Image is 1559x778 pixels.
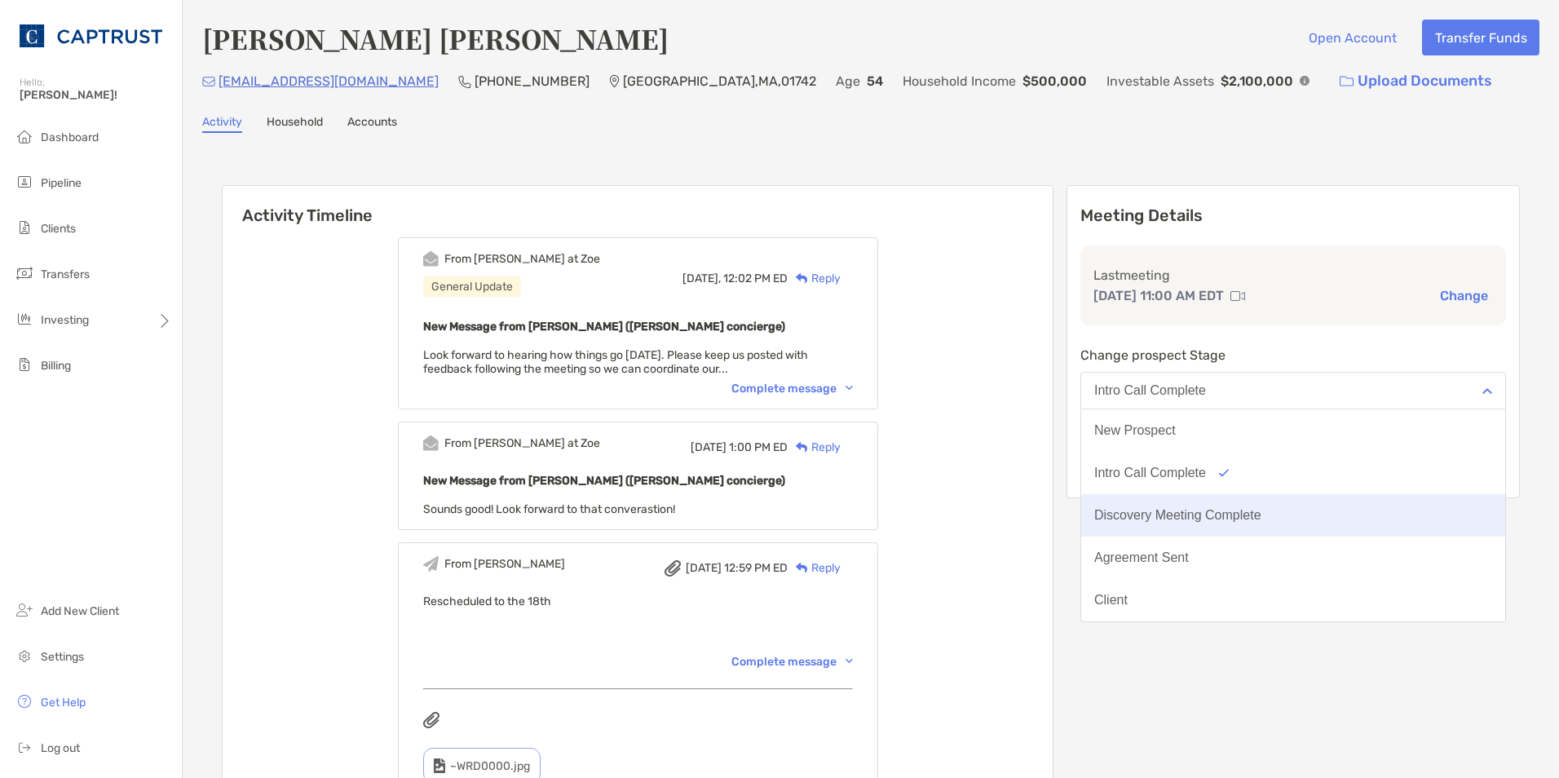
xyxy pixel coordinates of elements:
[444,252,600,266] div: From [PERSON_NAME] at Zoe
[1094,508,1261,523] div: Discovery Meeting Complete
[1094,550,1189,565] div: Agreement Sent
[1081,579,1505,621] button: Client
[846,386,853,391] img: Chevron icon
[1094,423,1176,438] div: New Prospect
[41,313,89,327] span: Investing
[15,600,34,620] img: add_new_client icon
[1230,290,1245,303] img: communication type
[723,272,788,285] span: 12:02 PM ED
[1094,466,1206,480] div: Intro Call Complete
[1422,20,1539,55] button: Transfer Funds
[788,270,841,287] div: Reply
[796,563,808,573] img: Reply icon
[202,115,242,133] a: Activity
[41,604,119,618] span: Add New Client
[423,348,808,376] span: Look forward to hearing how things go [DATE]. Please keep us posted with feedback following the m...
[347,115,397,133] a: Accounts
[1081,537,1505,579] button: Agreement Sent
[15,263,34,283] img: transfers icon
[1094,593,1128,608] div: Client
[1482,388,1492,394] img: Open dropdown arrow
[423,435,439,451] img: Event icon
[223,186,1053,225] h6: Activity Timeline
[846,659,853,664] img: Chevron icon
[1300,76,1309,86] img: Info Icon
[15,692,34,711] img: get-help icon
[41,130,99,144] span: Dashboard
[15,355,34,374] img: billing icon
[1080,372,1506,409] button: Intro Call Complete
[1329,64,1503,99] a: Upload Documents
[41,650,84,664] span: Settings
[903,71,1016,91] p: Household Income
[41,267,90,281] span: Transfers
[836,71,860,91] p: Age
[1340,76,1354,87] img: button icon
[475,71,590,91] p: [PHONE_NUMBER]
[1081,494,1505,537] button: Discovery Meeting Complete
[423,276,521,297] div: General Update
[15,646,34,665] img: settings icon
[682,272,721,285] span: [DATE],
[796,442,808,453] img: Reply icon
[20,88,172,102] span: [PERSON_NAME]!
[423,320,785,334] b: New Message from [PERSON_NAME] ([PERSON_NAME] concierge)
[423,591,853,612] p: Rescheduled to the 18th
[41,222,76,236] span: Clients
[15,126,34,146] img: dashboard icon
[1022,71,1087,91] p: $500,000
[219,71,439,91] p: [EMAIL_ADDRESS][DOMAIN_NAME]
[267,115,323,133] a: Household
[202,20,669,57] h4: [PERSON_NAME] [PERSON_NAME]
[423,556,439,572] img: Event icon
[434,758,445,773] img: type
[665,560,681,577] img: attachment
[729,440,788,454] span: 1:00 PM ED
[731,382,853,396] div: Complete message
[41,741,80,755] span: Log out
[15,737,34,757] img: logout icon
[41,696,86,709] span: Get Help
[691,440,727,454] span: [DATE]
[444,436,600,450] div: From [PERSON_NAME] at Zoe
[1296,20,1409,55] button: Open Account
[731,655,853,669] div: Complete message
[15,218,34,237] img: clients icon
[20,7,162,65] img: CAPTRUST Logo
[450,759,530,773] span: ~WRD0000.jpg
[867,71,883,91] p: 54
[458,75,471,88] img: Phone Icon
[15,172,34,192] img: pipeline icon
[202,77,215,86] img: Email Icon
[1081,452,1505,494] button: Intro Call Complete
[423,251,439,267] img: Event icon
[788,559,841,577] div: Reply
[1080,345,1506,365] p: Change prospect Stage
[724,561,788,575] span: 12:59 PM ED
[423,502,675,516] span: Sounds good! Look forward to that converastion!
[1093,285,1224,306] p: [DATE] 11:00 AM EDT
[41,359,71,373] span: Billing
[686,561,722,575] span: [DATE]
[1094,383,1206,398] div: Intro Call Complete
[1106,71,1214,91] p: Investable Assets
[609,75,620,88] img: Location Icon
[423,474,785,488] b: New Message from [PERSON_NAME] ([PERSON_NAME] concierge)
[1093,265,1493,285] p: Last meeting
[623,71,816,91] p: [GEOGRAPHIC_DATA] , MA , 01742
[41,176,82,190] span: Pipeline
[15,309,34,329] img: investing icon
[1221,71,1293,91] p: $2,100,000
[1435,287,1493,304] button: Change
[796,273,808,284] img: Reply icon
[423,712,439,728] img: attachments
[444,557,565,571] div: From [PERSON_NAME]
[1219,469,1229,477] img: Option icon
[788,439,841,456] div: Reply
[1081,409,1505,452] button: New Prospect
[1080,206,1506,226] p: Meeting Details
